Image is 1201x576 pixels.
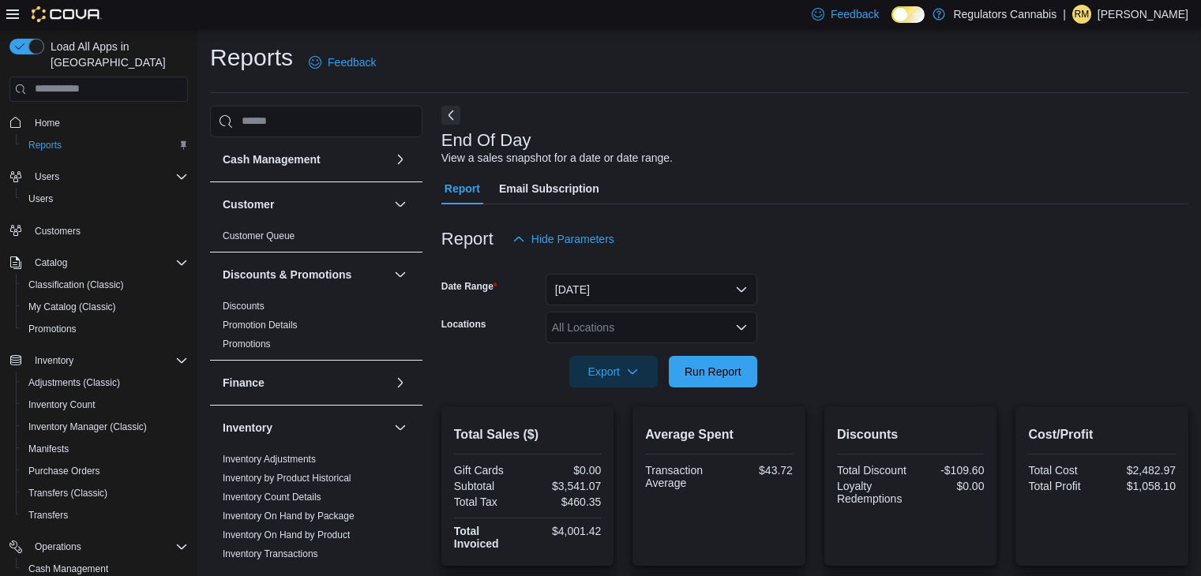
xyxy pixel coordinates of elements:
h2: Total Sales ($) [454,425,602,444]
button: Inventory [223,420,388,436]
div: Discounts & Promotions [210,297,422,360]
h3: End Of Day [441,131,531,150]
div: View a sales snapshot for a date or date range. [441,150,673,166]
a: Inventory Manager (Classic) [22,417,153,436]
button: Discounts & Promotions [391,265,410,284]
button: Next [441,106,460,125]
span: Adjustments (Classic) [22,373,188,392]
a: Customers [28,222,87,241]
span: Purchase Orders [22,462,188,481]
span: Home [35,117,60,129]
button: Transfers (Classic) [16,482,194,504]
a: Reports [22,136,68,155]
button: Reports [16,134,194,156]
button: Users [3,166,194,188]
span: Promotions [28,323,77,335]
button: Inventory Count [16,394,194,416]
span: Classification (Classic) [28,279,124,291]
div: -$109.60 [914,464,984,477]
button: Operations [28,537,88,556]
button: Users [16,188,194,210]
button: Hide Parameters [506,223,621,255]
button: Customer [391,195,410,214]
button: Transfers [16,504,194,526]
span: Transfers (Classic) [22,484,188,503]
span: Inventory Count Details [223,491,321,503]
div: Gift Cards [454,464,524,477]
span: Promotions [223,338,271,350]
a: Manifests [22,439,75,458]
span: Dark Mode [891,23,892,24]
span: Adjustments (Classic) [28,376,120,389]
span: Transfers [28,509,68,522]
span: Promotions [22,320,188,338]
span: Catalog [35,256,67,269]
button: Customer [223,196,388,212]
button: Catalog [28,253,73,272]
button: My Catalog (Classic) [16,296,194,318]
a: Inventory On Hand by Package [223,511,355,522]
span: Users [28,193,53,205]
div: Loyalty Redemptions [837,480,907,505]
span: Inventory Count [22,395,188,414]
button: Discounts & Promotions [223,267,388,282]
span: Inventory Manager (Classic) [22,417,188,436]
span: Feedback [831,6,879,22]
button: Manifests [16,438,194,460]
button: Adjustments (Classic) [16,372,194,394]
span: Customers [28,221,188,241]
div: Subtotal [454,480,524,492]
input: Dark Mode [891,6,925,23]
a: Inventory Adjustments [223,454,316,465]
h2: Discounts [837,425,985,444]
span: Inventory Manager (Classic) [28,421,147,433]
a: Adjustments (Classic) [22,373,126,392]
button: Users [28,167,66,186]
span: Home [28,113,188,133]
div: $4,001.42 [531,525,601,537]
button: Cash Management [223,151,388,167]
a: Inventory Count [22,395,102,414]
a: Transfers (Classic) [22,484,114,503]
div: Total Tax [454,496,524,508]
h2: Average Spent [645,425,793,444]
button: Catalog [3,252,194,274]
span: Reports [22,136,188,155]
strong: Total Invoiced [454,525,499,550]
span: Export [579,356,648,387]
a: Discounts [223,301,265,312]
h3: Inventory [223,420,272,436]
a: Classification (Classic) [22,275,130,294]
span: Inventory Transactions [223,548,318,560]
span: Reports [28,139,62,151]
span: My Catalog (Classic) [22,297,188,316]
span: Inventory Adjustments [223,453,316,466]
button: Promotions [16,318,194,340]
button: Run Report [669,356,757,387]
button: Classification (Classic) [16,274,194,296]
span: Inventory Count [28,398,96,411]
div: $2,482.97 [1105,464,1176,477]
p: | [1063,5,1066,24]
span: Inventory by Product Historical [223,472,351,484]
img: Cova [32,6,102,22]
span: Feedback [328,54,376,70]
button: Open list of options [735,321,748,334]
span: Inventory [35,354,73,367]
button: Operations [3,536,194,558]
button: Finance [223,375,388,391]
button: Finance [391,373,410,392]
span: Users [28,167,188,186]
span: Promotion Details [223,319,298,331]
a: Home [28,114,66,133]
div: Rachel McLennan [1072,5,1091,24]
span: Cash Management [28,563,108,575]
span: Email Subscription [499,173,599,204]
button: Customers [3,219,194,242]
span: My Catalog (Classic) [28,301,116,313]
label: Date Range [441,280,497,293]
h3: Customer [223,196,274,212]
a: Feedback [302,47,382,78]
span: RM [1075,5,1090,24]
div: Total Discount [837,464,907,477]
